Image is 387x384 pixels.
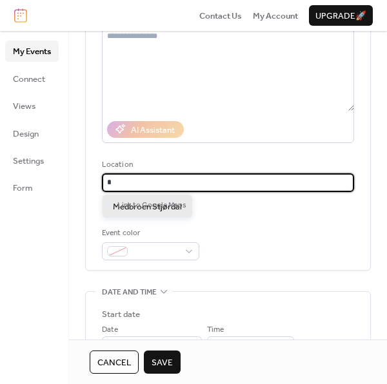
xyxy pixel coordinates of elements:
[199,9,242,22] a: Contact Us
[13,128,39,140] span: Design
[13,100,35,113] span: Views
[90,350,139,374] button: Cancel
[13,155,44,168] span: Settings
[5,177,59,198] a: Form
[97,356,131,369] span: Cancel
[199,10,242,23] span: Contact Us
[144,350,181,374] button: Save
[5,95,59,116] a: Views
[207,323,224,336] span: Time
[253,10,298,23] span: My Account
[315,10,366,23] span: Upgrade 🚀
[152,356,173,369] span: Save
[102,323,118,336] span: Date
[13,182,33,195] span: Form
[5,123,59,144] a: Design
[14,8,27,23] img: logo
[117,199,186,212] span: Link to Google Maps
[5,41,59,61] a: My Events
[309,5,373,26] button: Upgrade🚀
[253,9,298,22] a: My Account
[102,158,352,171] div: Location
[13,45,51,58] span: My Events
[5,150,59,171] a: Settings
[102,227,197,240] div: Event color
[5,68,59,89] a: Connect
[13,73,45,86] span: Connect
[102,308,140,321] div: Start date
[102,286,157,299] span: Date and time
